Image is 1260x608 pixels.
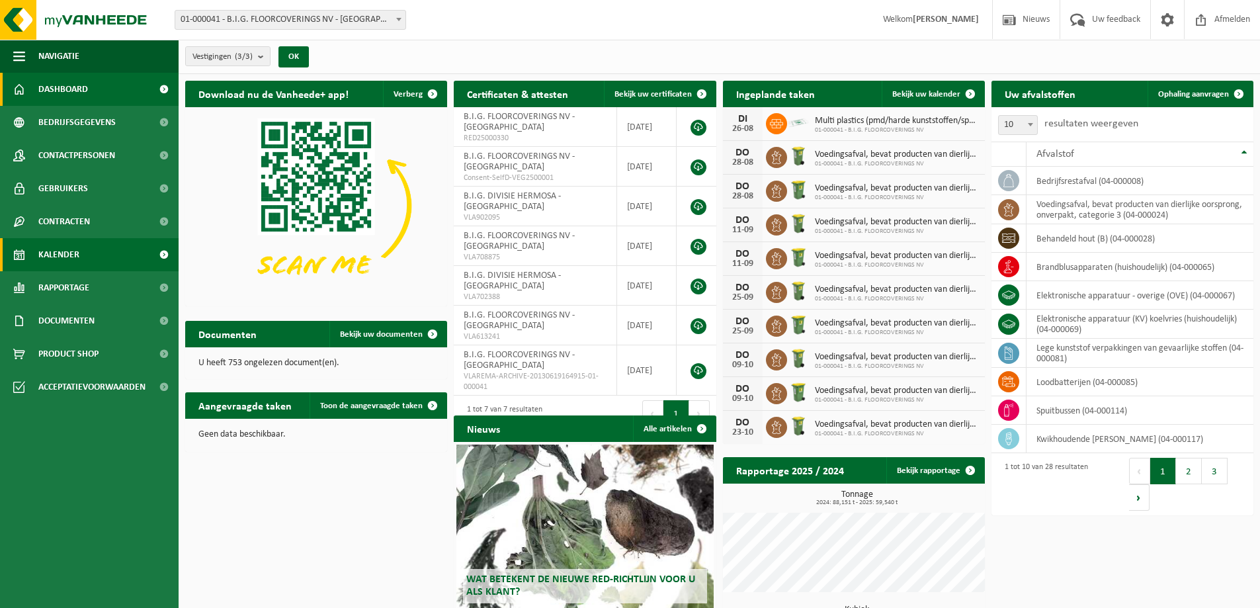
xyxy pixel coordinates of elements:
[1129,458,1150,484] button: Previous
[464,310,575,331] span: B.I.G. FLOORCOVERINGS NV - [GEOGRAPHIC_DATA]
[815,150,978,160] span: Voedingsafval, bevat producten van dierlijke oorsprong, onverpakt, categorie 3
[1027,339,1253,368] td: lege kunststof verpakkingen van gevaarlijke stoffen (04-000081)
[730,361,756,370] div: 09-10
[185,46,271,66] button: Vestigingen(3/3)
[730,293,756,302] div: 25-09
[886,457,984,484] a: Bekijk rapportage
[1176,458,1202,484] button: 2
[787,381,810,404] img: WB-0240-HPE-GN-50
[815,318,978,329] span: Voedingsafval, bevat producten van dierlijke oorsprong, onverpakt, categorie 3
[38,205,90,238] span: Contracten
[38,172,88,205] span: Gebruikers
[1027,224,1253,253] td: behandeld hout (B) (04-000028)
[1044,118,1138,129] label: resultaten weergeven
[38,106,116,139] span: Bedrijfsgegevens
[38,370,146,404] span: Acceptatievoorwaarden
[730,428,756,437] div: 23-10
[464,173,607,183] span: Consent-SelfD-VEG2500001
[38,337,99,370] span: Product Shop
[815,261,978,269] span: 01-000041 - B.I.G. FLOORCOVERINGS NV
[730,316,756,327] div: DO
[329,321,446,347] a: Bekijk uw documenten
[464,331,607,342] span: VLA613241
[1036,149,1074,159] span: Afvalstof
[815,183,978,194] span: Voedingsafval, bevat producten van dierlijke oorsprong, onverpakt, categorie 3
[1158,90,1229,99] span: Ophaling aanvragen
[815,419,978,430] span: Voedingsafval, bevat producten van dierlijke oorsprong, onverpakt, categorie 3
[730,394,756,404] div: 09-10
[464,271,561,291] span: B.I.G. DIVISIE HERMOSA - [GEOGRAPHIC_DATA]
[815,363,978,370] span: 01-000041 - B.I.G. FLOORCOVERINGS NV
[815,217,978,228] span: Voedingsafval, bevat producten van dierlijke oorsprong, onverpakt, categorie 3
[730,282,756,293] div: DO
[1202,458,1228,484] button: 3
[815,396,978,404] span: 01-000041 - B.I.G. FLOORCOVERINGS NV
[815,251,978,261] span: Voedingsafval, bevat producten van dierlijke oorsprong, onverpakt, categorie 3
[235,52,253,61] count: (3/3)
[614,90,692,99] span: Bekijk uw certificaten
[175,10,406,30] span: 01-000041 - B.I.G. FLOORCOVERINGS NV - WIELSBEKE
[454,415,513,441] h2: Nieuws
[38,271,89,304] span: Rapportage
[1148,81,1252,107] a: Ophaling aanvragen
[1027,368,1253,396] td: loodbatterijen (04-000085)
[38,139,115,172] span: Contactpersonen
[730,259,756,269] div: 11-09
[464,212,607,223] span: VLA902095
[383,81,446,107] button: Verberg
[913,15,979,24] strong: [PERSON_NAME]
[464,252,607,263] span: VLA708875
[1027,281,1253,310] td: elektronische apparatuur - overige (OVE) (04-000067)
[991,81,1089,107] h2: Uw afvalstoffen
[723,81,828,107] h2: Ingeplande taken
[185,107,447,304] img: Download de VHEPlus App
[730,226,756,235] div: 11-09
[723,457,857,483] h2: Rapportage 2025 / 2024
[617,107,677,147] td: [DATE]
[730,148,756,158] div: DO
[787,347,810,370] img: WB-0140-HPE-GN-50
[1027,167,1253,195] td: bedrijfsrestafval (04-000008)
[787,415,810,437] img: WB-0140-HPE-GN-50
[320,402,423,410] span: Toon de aangevraagde taken
[815,228,978,236] span: 01-000041 - B.I.G. FLOORCOVERINGS NV
[1129,484,1150,511] button: Next
[730,181,756,192] div: DO
[617,306,677,345] td: [DATE]
[464,371,607,392] span: VLAREMA-ARCHIVE-20130619164915-01-000041
[1150,458,1176,484] button: 1
[815,352,978,363] span: Voedingsafval, bevat producten van dierlijke oorsprong, onverpakt, categorie 3
[617,345,677,396] td: [DATE]
[1027,253,1253,281] td: brandblusapparaten (huishoudelijk) (04-000065)
[310,392,446,419] a: Toon de aangevraagde taken
[787,246,810,269] img: WB-0240-HPE-GN-50
[730,327,756,336] div: 25-09
[464,133,607,144] span: RED25000330
[464,292,607,302] span: VLA702388
[604,81,715,107] a: Bekijk uw certificaten
[617,266,677,306] td: [DATE]
[617,187,677,226] td: [DATE]
[730,384,756,394] div: DO
[999,116,1037,134] span: 10
[198,430,434,439] p: Geen data beschikbaar.
[787,314,810,336] img: WB-0240-HPE-GN-50
[815,126,978,134] span: 01-000041 - B.I.G. FLOORCOVERINGS NV
[464,112,575,132] span: B.I.G. FLOORCOVERINGS NV - [GEOGRAPHIC_DATA]
[998,456,1088,512] div: 1 tot 10 van 28 resultaten
[464,152,575,172] span: B.I.G. FLOORCOVERINGS NV - [GEOGRAPHIC_DATA]
[815,160,978,168] span: 01-000041 - B.I.G. FLOORCOVERINGS NV
[340,330,423,339] span: Bekijk uw documenten
[464,350,575,370] span: B.I.G. FLOORCOVERINGS NV - [GEOGRAPHIC_DATA]
[1027,396,1253,425] td: spuitbussen (04-000114)
[38,238,79,271] span: Kalender
[1027,310,1253,339] td: elektronische apparatuur (KV) koelvries (huishoudelijk) (04-000069)
[192,47,253,67] span: Vestigingen
[689,400,710,427] button: Next
[185,392,305,418] h2: Aangevraagde taken
[815,430,978,438] span: 01-000041 - B.I.G. FLOORCOVERINGS NV
[815,386,978,396] span: Voedingsafval, bevat producten van dierlijke oorsprong, onverpakt, categorie 3
[38,304,95,337] span: Documenten
[642,400,663,427] button: Previous
[278,46,309,67] button: OK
